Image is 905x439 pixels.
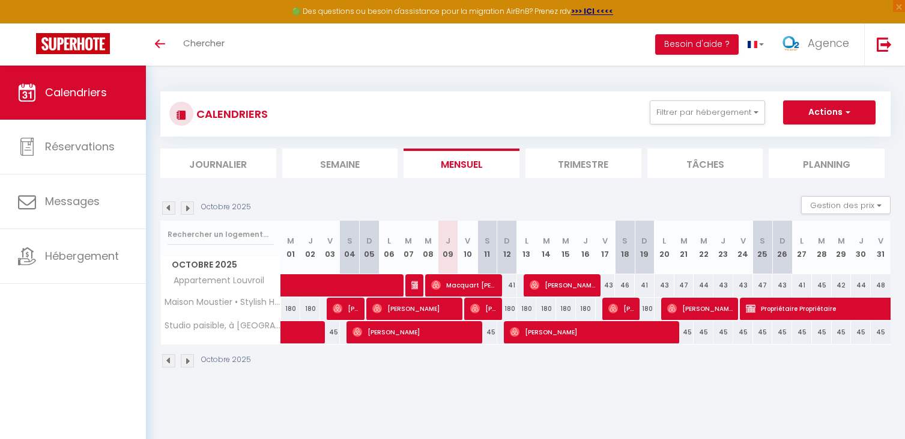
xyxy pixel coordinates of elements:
[536,298,556,320] div: 180
[733,321,753,343] div: 45
[470,297,497,320] span: [PERSON_NAME]
[792,321,812,343] div: 45
[838,235,845,247] abbr: M
[477,321,497,343] div: 45
[772,221,792,274] th: 26
[174,23,234,66] a: Chercher
[360,221,380,274] th: 05
[694,321,713,343] div: 45
[801,196,891,214] button: Gestion des prix
[497,298,517,320] div: 180
[769,149,885,178] li: Planning
[347,235,353,247] abbr: S
[340,221,360,274] th: 04
[674,221,694,274] th: 21
[753,274,773,296] div: 47
[163,321,283,330] span: Studio paisible, à [GEOGRAPHIC_DATA]
[446,235,450,247] abbr: J
[832,221,852,274] th: 29
[201,354,251,366] p: Octobre 2025
[287,235,294,247] abbr: M
[733,221,753,274] th: 24
[851,321,871,343] div: 45
[366,235,372,247] abbr: D
[615,274,635,296] div: 46
[877,37,892,52] img: logout
[721,235,725,247] abbr: J
[818,235,825,247] abbr: M
[45,194,100,209] span: Messages
[281,298,301,320] div: 180
[773,23,864,66] a: ... Agence
[562,235,569,247] abbr: M
[655,221,674,274] th: 20
[596,274,616,296] div: 43
[647,149,763,178] li: Tâches
[783,100,876,124] button: Actions
[832,274,852,296] div: 42
[576,298,596,320] div: 180
[517,221,537,274] th: 13
[655,274,674,296] div: 43
[602,235,608,247] abbr: V
[438,221,458,274] th: 09
[530,274,596,296] span: [PERSON_NAME]
[782,34,800,52] img: ...
[353,321,478,343] span: [PERSON_NAME]
[576,221,596,274] th: 16
[641,235,647,247] abbr: D
[650,100,765,124] button: Filtrer par hébergement
[583,235,588,247] abbr: J
[812,274,832,296] div: 45
[536,221,556,274] th: 14
[571,6,613,16] a: >>> ICI <<<<
[753,221,773,274] th: 25
[168,224,274,245] input: Rechercher un logement...
[596,221,616,274] th: 17
[320,221,340,274] th: 03
[713,221,733,274] th: 23
[543,235,550,247] abbr: M
[556,221,576,274] th: 15
[193,100,268,127] h3: CALENDRIERS
[878,235,883,247] abbr: V
[300,221,320,274] th: 02
[525,235,528,247] abbr: L
[871,321,891,343] div: 45
[662,235,666,247] abbr: L
[753,321,773,343] div: 45
[161,256,280,274] span: Octobre 2025
[36,33,110,54] img: Super Booking
[510,321,675,343] span: [PERSON_NAME]
[812,321,832,343] div: 45
[201,201,251,213] p: Octobre 2025
[504,235,510,247] abbr: D
[622,235,628,247] abbr: S
[405,235,412,247] abbr: M
[792,221,812,274] th: 27
[779,235,785,247] abbr: D
[694,221,713,274] th: 22
[387,235,391,247] abbr: L
[431,274,497,296] span: Macquart [PERSON_NAME]
[674,321,694,343] div: 45
[160,149,276,178] li: Journalier
[404,149,519,178] li: Mensuel
[419,221,438,274] th: 08
[760,235,765,247] abbr: S
[615,221,635,274] th: 18
[713,274,733,296] div: 43
[379,221,399,274] th: 06
[812,221,832,274] th: 28
[733,274,753,296] div: 43
[308,235,313,247] abbr: J
[808,35,849,51] span: Agence
[45,139,115,154] span: Réservations
[282,149,398,178] li: Semaine
[871,274,891,296] div: 48
[183,37,225,49] span: Chercher
[465,235,470,247] abbr: V
[680,235,688,247] abbr: M
[740,235,746,247] abbr: V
